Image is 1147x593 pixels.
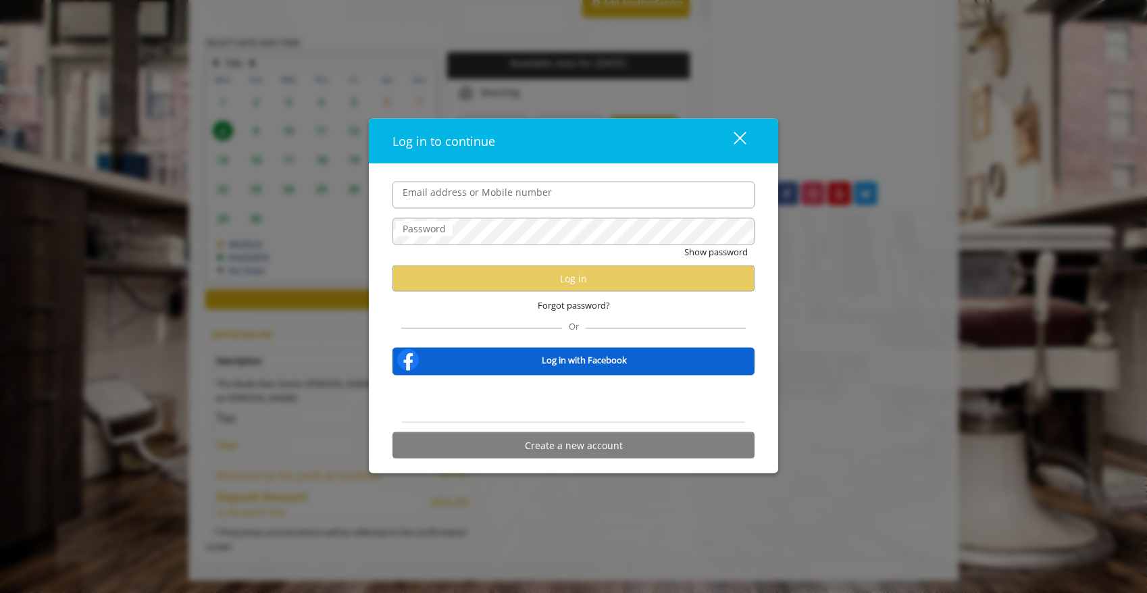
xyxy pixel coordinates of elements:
[718,131,745,151] div: close dialog
[490,384,657,414] iframe: Sign in with Google Button
[396,221,453,236] label: Password
[392,132,495,149] span: Log in to continue
[562,320,586,332] span: Or
[709,127,755,155] button: close dialog
[396,184,559,199] label: Email address or Mobile number
[392,265,755,292] button: Log in
[542,353,627,367] b: Log in with Facebook
[392,181,755,208] input: Email address or Mobile number
[684,244,748,259] button: Show password
[392,432,755,459] button: Create a new account
[394,346,422,373] img: facebook-logo
[392,217,755,244] input: Password
[538,299,610,313] span: Forgot password?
